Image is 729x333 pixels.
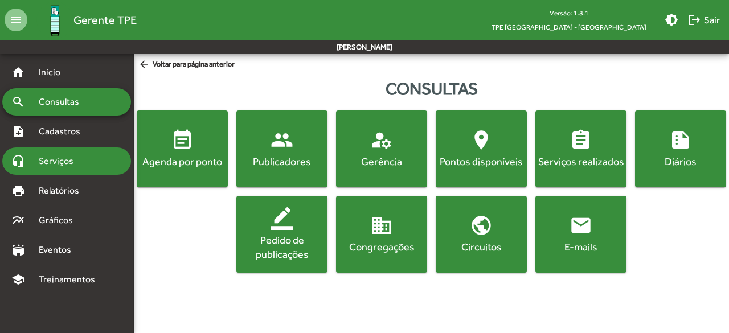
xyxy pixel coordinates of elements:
[11,213,25,227] mat-icon: multiline_chart
[538,240,624,254] div: E-mails
[236,110,327,187] button: Publicadores
[134,76,729,101] div: Consultas
[11,125,25,138] mat-icon: note_add
[139,154,226,168] div: Agenda por ponto
[11,243,25,257] mat-icon: stadium
[32,95,94,109] span: Consultas
[635,110,726,187] button: Diários
[535,196,626,273] button: E-mails
[338,240,425,254] div: Congregações
[438,154,525,168] div: Pontos disponíveis
[470,214,493,237] mat-icon: public
[436,110,527,187] button: Pontos disponíveis
[482,20,656,34] span: TPE [GEOGRAPHIC_DATA] - [GEOGRAPHIC_DATA]
[438,240,525,254] div: Circuitos
[171,129,194,151] mat-icon: event_note
[436,196,527,273] button: Circuitos
[370,129,393,151] mat-icon: manage_accounts
[570,129,592,151] mat-icon: assignment
[11,273,25,286] mat-icon: school
[336,196,427,273] button: Congregações
[482,6,656,20] div: Versão: 1.8.1
[11,65,25,79] mat-icon: home
[370,214,393,237] mat-icon: domain
[32,154,89,168] span: Serviços
[637,154,724,168] div: Diários
[32,125,95,138] span: Cadastros
[36,2,73,39] img: Logo
[239,233,325,261] div: Pedido de publicações
[687,10,720,30] span: Sair
[683,10,724,30] button: Sair
[669,129,692,151] mat-icon: summarize
[32,273,109,286] span: Treinamentos
[570,214,592,237] mat-icon: email
[665,13,678,27] mat-icon: brightness_medium
[338,154,425,168] div: Gerência
[11,95,25,109] mat-icon: search
[32,65,77,79] span: Início
[538,154,624,168] div: Serviços realizados
[535,110,626,187] button: Serviços realizados
[138,59,235,71] span: Voltar para página anterior
[32,184,94,198] span: Relatórios
[27,2,137,39] a: Gerente TPE
[11,154,25,168] mat-icon: headset_mic
[73,11,137,29] span: Gerente TPE
[271,129,293,151] mat-icon: people
[687,13,701,27] mat-icon: logout
[11,184,25,198] mat-icon: print
[236,196,327,273] button: Pedido de publicações
[470,129,493,151] mat-icon: location_on
[32,243,87,257] span: Eventos
[336,110,427,187] button: Gerência
[137,110,228,187] button: Agenda por ponto
[239,154,325,168] div: Publicadores
[138,59,153,71] mat-icon: arrow_back
[5,9,27,31] mat-icon: menu
[32,213,88,227] span: Gráficos
[271,207,293,230] mat-icon: border_color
